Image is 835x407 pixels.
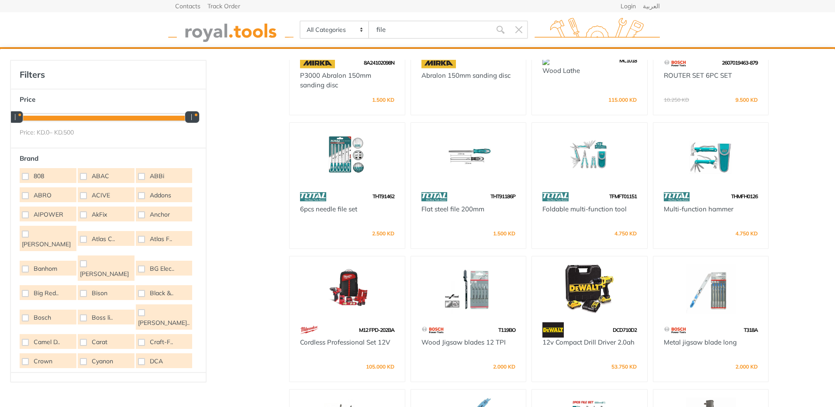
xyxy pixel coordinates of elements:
img: Royal Tools - Foldable multi-function tool [540,131,639,180]
span: T318A [744,327,758,333]
span: Bison [92,289,107,297]
img: 55.webp [421,322,445,338]
img: Royal Tools - 12v Compact Drill Driver 2.0ah [540,264,639,314]
a: Offers [490,47,528,71]
span: TFMFT01151 [609,193,637,200]
div: 105.000 KD [366,364,394,371]
img: 89.webp [300,55,335,71]
img: Royal Tools - 6pcs needle file set [297,131,397,180]
span: Atlas F.. [150,235,172,243]
img: royal.tools Logo [168,18,293,42]
a: Contact Us [528,47,582,71]
span: 808 [34,172,44,180]
span: Black &.. [150,289,173,297]
div: 2.000 KD [493,364,515,371]
div: 9.500 KD [735,97,758,104]
img: 86.webp [664,189,690,204]
a: Contacts [175,3,200,9]
a: Metal jigsaw blade long [664,338,737,346]
span: 0 [46,128,49,136]
div: 2.500 KD [372,231,394,238]
a: Our Specialize [425,47,490,71]
input: Site search [369,21,491,39]
div: 53.750 KD [611,364,637,371]
span: 8A24102098N [364,59,394,66]
span: DCD710D2 [613,327,637,333]
a: Login [621,3,636,9]
div: Price: KD. – KD. [20,128,197,137]
img: 55.webp [664,55,687,71]
a: 0 [617,47,639,71]
img: 68.webp [300,322,318,338]
span: Cyanon [92,357,113,366]
img: Royal Tools - Flat steel file 200mm [419,131,518,180]
span: THT91186P [490,193,515,200]
a: 12v Compact Drill Driver 2.0ah [542,338,635,346]
div: 1.500 KD [372,97,394,104]
a: العربية [643,3,660,9]
span: 500 [63,128,74,136]
select: Category [300,21,369,38]
span: DCA [150,357,163,366]
span: Boss li.. [92,313,113,322]
img: 86.webp [542,189,569,204]
div: 115.000 KD [608,97,637,104]
span: ABRO [34,191,52,200]
img: Royal Tools - Cordless Professional Set 12V [297,264,397,314]
span: ACIVE [92,191,110,200]
a: ROUTER SET 6PC SET [664,71,732,79]
span: [PERSON_NAME].. [138,318,190,327]
img: 111.webp [542,58,549,65]
img: 89.webp [421,55,456,71]
span: Crown [34,357,52,366]
a: Wood Jigsaw blades 12 TPI [421,338,506,346]
span: THMFH0126 [731,193,758,200]
span: THT91462 [373,193,394,200]
span: Atlas C.. [92,235,115,243]
span: Addons [150,191,171,200]
a: Home [294,47,331,71]
div: 2.000 KD [735,364,758,371]
a: Foldable multi-function tool [542,205,627,213]
img: 45.webp [542,322,564,338]
a: Multi-function hammer [664,205,733,213]
img: Royal Tools - Metal jigsaw blade long [661,264,761,314]
span: [PERSON_NAME] [80,269,129,278]
span: Camel D.. [34,338,60,346]
img: Royal Tools - Wood Jigsaw blades 12 TPI [419,264,518,314]
img: 86.webp [300,189,326,204]
a: Abralon 150mm sanding disc [421,71,511,79]
img: 86.webp [421,189,448,204]
div: 4.750 KD [614,231,637,238]
span: [PERSON_NAME] [22,240,71,248]
span: Anchor [150,210,170,219]
div: 10.250 KD [664,97,689,103]
span: BG Elec.. [150,264,174,273]
span: M12 FPD-202BA [359,327,394,333]
a: Flat steel file 200mm [421,205,484,213]
span: AkFix [92,210,107,219]
span: ABAC [92,172,109,180]
a: Track Order [207,3,240,9]
img: 55.webp [664,322,687,338]
span: ABBi [150,172,164,180]
span: AIPOWER [34,210,63,219]
div: 4.750 KD [735,231,758,238]
a: P3000 Abralon 150mm sanding disc [300,71,371,90]
span: Bosch [34,313,51,322]
span: T119BO [498,327,515,333]
span: Banhom [34,264,57,273]
span: Big Red.. [34,289,59,297]
span: Craft-F.. [150,338,173,346]
a: 6pcs needle file set [300,205,357,213]
div: 1.500 KD [493,231,515,238]
img: Royal Tools - Multi-function hammer [661,131,761,180]
img: royal.tools Logo [535,18,660,42]
button: Brand [15,152,201,165]
a: Cordless Professional Set 12V [300,338,390,346]
h4: Filters [20,69,197,80]
span: 2607019463-879 [722,59,758,66]
span: MC1018 [619,57,637,64]
span: Carat [92,338,107,346]
a: Wood Lathe [542,66,580,75]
